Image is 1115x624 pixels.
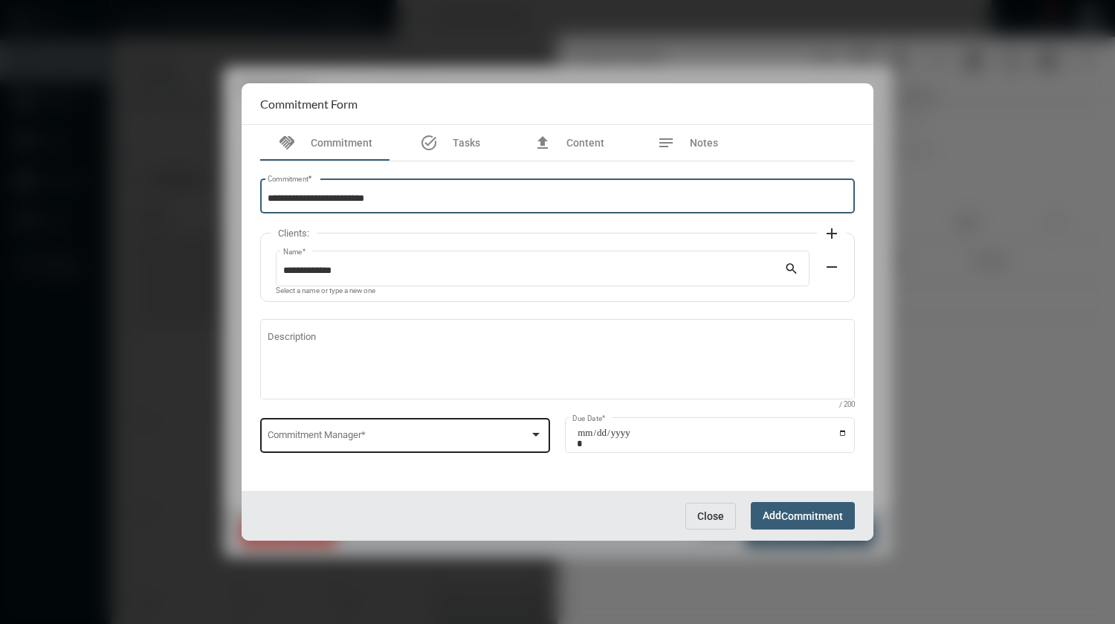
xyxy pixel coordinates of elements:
mat-hint: / 200 [839,401,855,409]
mat-icon: file_upload [534,134,552,152]
mat-icon: remove [823,258,841,276]
button: AddCommitment [751,502,855,530]
mat-icon: handshake [278,134,296,152]
button: Close [685,503,736,530]
h2: Commitment Form [260,97,358,111]
mat-icon: search [784,261,802,279]
span: Tasks [453,137,480,149]
label: Clients: [271,228,317,239]
span: Add [763,509,843,521]
mat-hint: Select a name or type a new one [276,287,375,295]
mat-icon: add [823,225,841,242]
mat-icon: notes [657,134,675,152]
span: Close [697,510,724,522]
span: Content [566,137,604,149]
span: Commitment [781,510,843,522]
span: Notes [690,137,718,149]
mat-icon: task_alt [420,134,438,152]
span: Commitment [311,137,372,149]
